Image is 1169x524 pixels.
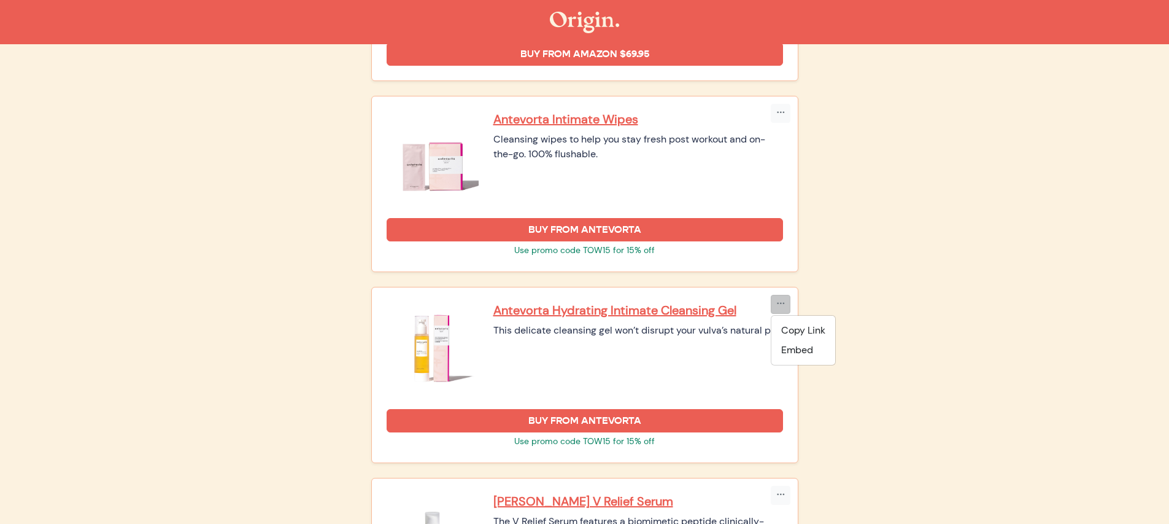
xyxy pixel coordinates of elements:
a: Buy from Amazon $69.95 [387,42,783,66]
div: Cleansing wipes to help you stay fresh post workout and on-the-go. 100% flushable. [493,132,783,162]
a: Antevorta Hydrating Intimate Cleansing Gel [493,302,783,318]
li: Copy Link [771,321,835,340]
a: Buy From Antevorta [387,218,783,241]
p: Use promo code TOW15 for 15% off [387,435,783,448]
div: This delicate cleansing gel won’t disrupt your vulva’s natural pH. [493,323,783,338]
li: Embed [771,340,835,360]
img: Antevorta Hydrating Intimate Cleansing Gel [387,302,479,394]
img: Antevorta Intimate Wipes [387,111,479,203]
a: [PERSON_NAME] V Relief Serum [493,493,783,509]
p: Use promo code TOW15 for 15% off [387,244,783,257]
img: The Origin Shop [550,12,619,33]
a: Antevorta Intimate Wipes [493,111,783,127]
a: Buy From Antevorta [387,409,783,432]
